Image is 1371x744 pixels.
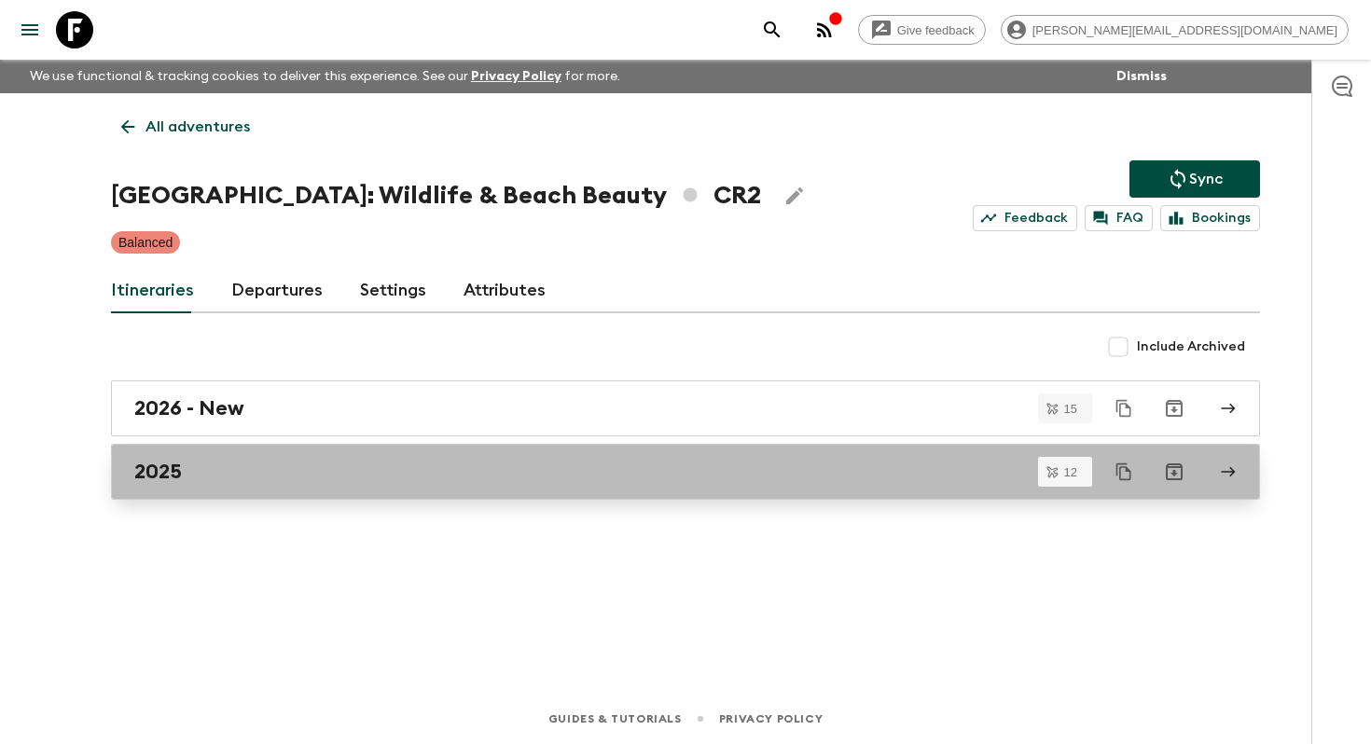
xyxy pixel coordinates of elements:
[111,177,761,214] h1: [GEOGRAPHIC_DATA]: Wildlife & Beach Beauty CR2
[1053,466,1088,478] span: 12
[1160,205,1260,231] a: Bookings
[11,11,48,48] button: menu
[1107,455,1141,489] button: Duplicate
[1001,15,1349,45] div: [PERSON_NAME][EMAIL_ADDRESS][DOMAIN_NAME]
[1112,63,1171,90] button: Dismiss
[360,269,426,313] a: Settings
[145,116,250,138] p: All adventures
[111,108,260,145] a: All adventures
[134,396,244,420] h2: 2026 - New
[111,444,1260,500] a: 2025
[754,11,791,48] button: search adventures
[548,709,682,729] a: Guides & Tutorials
[1156,390,1193,427] button: Archive
[776,177,813,214] button: Edit Adventure Title
[231,269,323,313] a: Departures
[1022,23,1348,37] span: [PERSON_NAME][EMAIL_ADDRESS][DOMAIN_NAME]
[1129,160,1260,198] button: Sync adventure departures to the booking engine
[471,70,561,83] a: Privacy Policy
[464,269,546,313] a: Attributes
[118,233,173,252] p: Balanced
[858,15,986,45] a: Give feedback
[1156,453,1193,490] button: Archive
[22,60,628,93] p: We use functional & tracking cookies to deliver this experience. See our for more.
[1137,338,1245,356] span: Include Archived
[719,709,823,729] a: Privacy Policy
[111,269,194,313] a: Itineraries
[1053,403,1088,415] span: 15
[887,23,985,37] span: Give feedback
[973,205,1077,231] a: Feedback
[1085,205,1153,231] a: FAQ
[134,460,182,484] h2: 2025
[1189,168,1223,190] p: Sync
[1107,392,1141,425] button: Duplicate
[111,380,1260,436] a: 2026 - New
